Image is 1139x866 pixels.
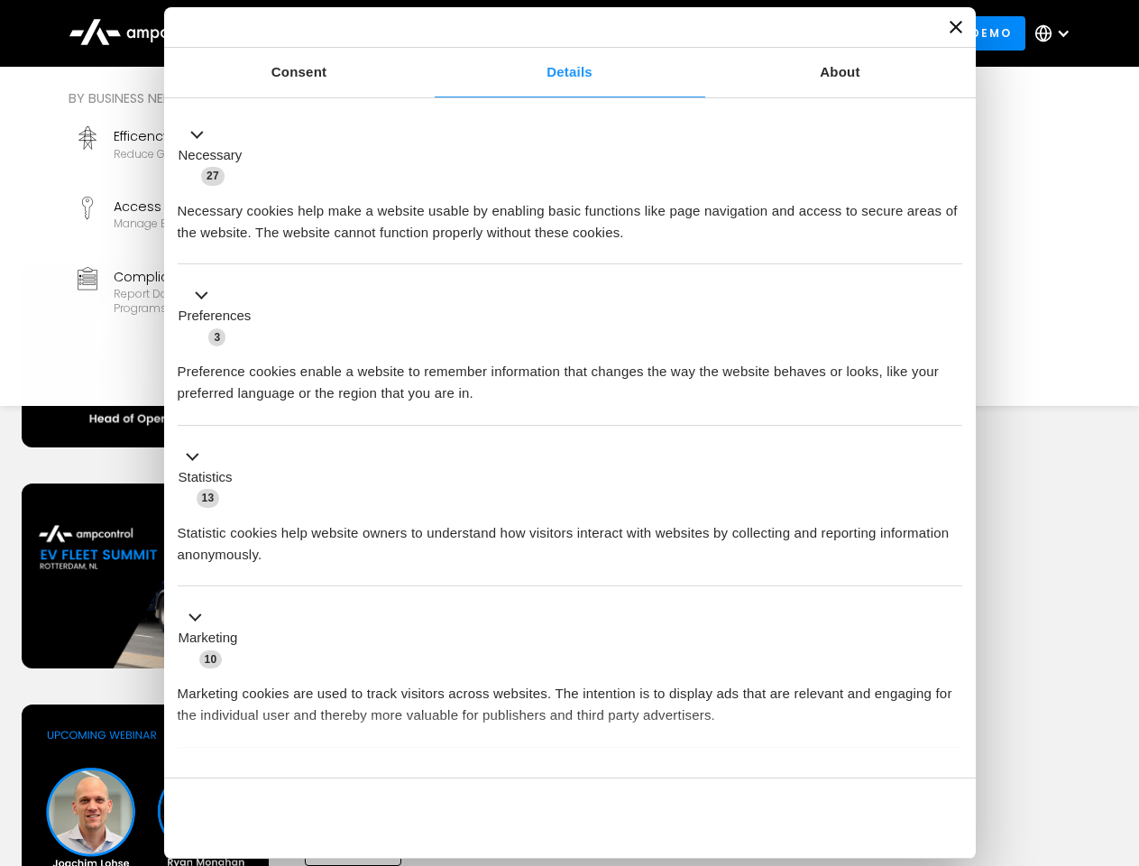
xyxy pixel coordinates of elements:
button: Marketing (10) [178,607,249,670]
button: Unclassified (2) [178,768,326,790]
span: 10 [199,650,223,668]
span: 3 [208,328,225,346]
div: Reduce grid contraints and fuel costs [114,147,321,161]
div: Marketing cookies are used to track visitors across websites. The intention is to display ads tha... [178,669,962,726]
button: Statistics (13) [178,446,243,509]
a: EfficencyReduce grid contraints and fuel costs [69,119,357,182]
label: Preferences [179,306,252,327]
div: Preference cookies enable a website to remember information that changes the way the website beha... [178,347,962,404]
a: Details [435,48,705,97]
div: Efficency [114,126,321,146]
button: Preferences (3) [178,285,262,348]
button: Necessary (27) [178,124,253,187]
label: Necessary [179,145,243,166]
div: Report data and stay compliant with EV programs [114,287,350,315]
div: By business need [69,88,653,108]
a: About [705,48,976,97]
span: 13 [197,489,220,507]
div: Manage EV charger security and access [114,216,331,231]
span: 2 [298,770,315,788]
button: Okay [703,792,961,844]
div: Statistic cookies help website owners to understand how visitors interact with websites by collec... [178,509,962,566]
div: Access Control [114,197,331,216]
button: Close banner [950,21,962,33]
div: Necessary cookies help make a website usable by enabling basic functions like page navigation and... [178,187,962,244]
a: Consent [164,48,435,97]
a: ComplianceReport data and stay compliant with EV programs [69,260,357,323]
div: Compliance [114,267,350,287]
a: Access ControlManage EV charger security and access [69,189,357,253]
span: 27 [201,167,225,185]
label: Statistics [179,467,233,488]
label: Marketing [179,628,238,649]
